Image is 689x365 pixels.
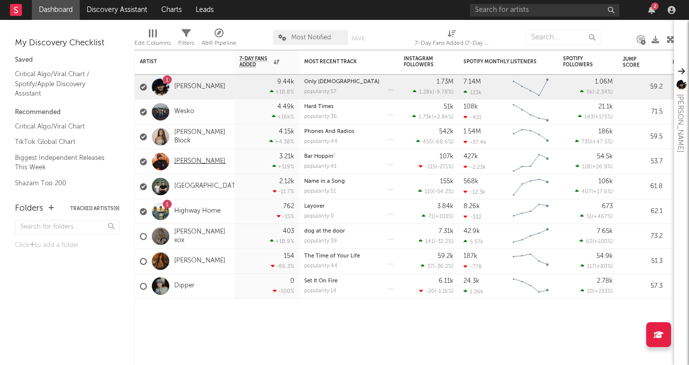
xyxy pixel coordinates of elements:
[463,164,486,170] div: -2.23k
[418,188,454,195] div: ( )
[178,37,194,49] div: Filters
[277,213,294,220] div: -15 %
[422,213,454,220] div: ( )
[15,178,110,189] a: Shazam Top 200
[304,114,337,120] div: popularity: 36
[595,79,613,85] div: 1.06M
[304,164,337,169] div: popularity: 41
[304,104,394,110] div: Hard Times
[463,139,486,145] div: -37.4k
[508,75,553,100] svg: Chart title
[463,189,485,195] div: -12.3k
[439,228,454,235] div: 7.31k
[463,89,481,96] div: 123k
[15,136,110,147] a: TikTok Global Chart
[304,189,336,194] div: popularity: 51
[508,174,553,199] svg: Chart title
[463,203,480,210] div: 8.26k
[651,2,659,10] div: 2
[426,289,435,294] span: -20
[602,203,613,210] div: 673
[463,178,478,185] div: 568k
[581,139,591,145] span: 730
[593,214,611,220] span: +467 %
[434,90,452,95] span: -9.78 %
[271,263,294,269] div: -86.3 %
[580,288,613,294] div: ( )
[575,188,613,195] div: ( )
[283,203,294,210] div: 762
[623,56,648,68] div: Jump Score
[586,214,592,220] span: 51
[579,238,613,244] div: ( )
[463,214,481,220] div: -332
[304,229,394,234] div: dog at the door
[674,94,686,152] div: [PERSON_NAME]
[508,274,553,299] svg: Chart title
[440,153,454,160] div: 107k
[15,240,119,251] div: Click to add a folder.
[580,263,613,269] div: ( )
[470,4,619,16] input: Search for artists
[437,203,454,210] div: 3.84k
[526,30,600,45] input: Search...
[419,288,454,294] div: ( )
[174,182,241,191] a: [GEOGRAPHIC_DATA]
[304,239,337,244] div: popularity: 39
[304,129,354,134] a: Phones And Radios
[419,115,432,120] span: 1.73k
[623,181,663,193] div: 61.8
[598,104,613,110] div: 21.1k
[423,139,432,145] span: 455
[463,59,538,65] div: Spotify Monthly Listeners
[413,89,454,95] div: ( )
[425,239,434,244] span: 141
[463,104,478,110] div: 108k
[427,264,433,269] span: 37
[351,36,364,41] button: Save
[15,121,110,132] a: Critical Algo/Viral Chart
[174,128,230,145] a: [PERSON_NAME] Block
[412,114,454,120] div: ( )
[437,164,452,170] span: -271 %
[304,79,394,85] div: Only Bible
[279,128,294,135] div: 4.15k
[425,164,436,170] span: -115
[463,79,481,85] div: 7.14M
[15,203,43,215] div: Folders
[463,153,478,160] div: 427k
[283,228,294,235] div: 403
[277,79,294,85] div: 9.44k
[140,59,215,65] div: Artist
[593,189,611,195] span: +17.6 %
[304,214,334,219] div: popularity: 0
[623,280,663,292] div: 57.3
[598,128,613,135] div: 186k
[284,253,294,259] div: 154
[587,264,595,269] span: 117
[587,289,593,294] span: 10
[419,163,454,170] div: ( )
[404,56,439,68] div: Instagram Followers
[134,25,171,54] div: Edit Columns
[304,59,379,65] div: Most Recent Track
[435,239,452,244] span: -32.2 %
[304,253,360,259] a: The Time of Your Life
[623,255,663,267] div: 51.3
[304,129,394,134] div: Phones And Radios
[623,156,663,168] div: 53.7
[508,124,553,149] svg: Chart title
[174,157,226,166] a: [PERSON_NAME]
[304,288,337,294] div: popularity: 14
[595,115,611,120] span: +175 %
[269,138,294,145] div: +4.38 %
[586,90,592,95] span: 5k
[444,104,454,110] div: 51k
[508,199,553,224] svg: Chart title
[623,206,663,218] div: 62.1
[304,179,394,184] div: Name in a Song
[463,278,479,284] div: 24.3k
[508,249,553,274] svg: Chart title
[586,239,592,244] span: 62
[277,104,294,110] div: 4.49k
